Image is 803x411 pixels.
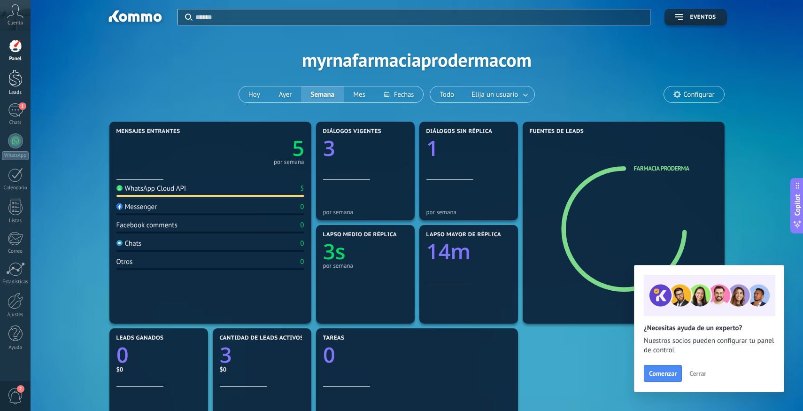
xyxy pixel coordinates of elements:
[220,335,304,341] span: Cantidad de leads activos
[323,335,345,341] span: Tareas
[300,184,304,193] div: 5
[683,91,714,99] span: Configurar
[426,237,471,266] text: 14m
[116,240,123,246] img: Chats
[685,366,710,380] button: Cerrar
[220,341,304,369] a: 3
[644,324,774,333] h2: ¿Necesitas ayuda de un experto?
[300,257,304,266] div: 0
[2,279,29,285] div: Estadísticas
[300,221,304,230] div: 0
[323,262,408,269] div: por semana
[690,14,716,21] span: Eventos
[323,134,335,163] text: 3
[2,120,29,126] div: Chats
[323,341,511,369] a: 0
[2,345,29,351] div: Ayuda
[116,341,129,369] text: 0
[426,134,439,163] text: 1
[323,341,335,369] text: 0
[664,9,726,25] button: Eventos
[426,128,493,135] span: Diálogos sin réplica
[116,221,178,230] div: Facebook comments
[375,86,423,102] button: Fechas
[116,185,123,191] img: WhatsApp Cloud API
[2,248,29,255] div: Correo
[8,20,23,26] span: Cuenta
[634,164,689,172] a: Farmacia Proderma
[644,365,682,382] button: Comenzar
[2,90,29,96] div: Leads
[644,336,774,355] span: Nuestros socios pueden configurar tu panel de control.
[220,341,232,369] text: 3
[2,56,29,62] div: Panel
[2,218,29,224] div: Listas
[426,209,511,216] div: por semana
[323,128,382,135] span: Diálogos vigentes
[300,239,304,248] div: 0
[470,88,520,101] span: Elija un usuario
[116,239,142,248] div: Chats
[689,370,706,377] span: Cerrar
[2,185,29,191] div: Calendario
[116,335,164,341] span: Leads ganados
[430,86,463,102] button: Todo
[426,232,501,238] span: Lapso mayor de réplica
[323,232,397,238] span: Lapso medio de réplica
[239,86,270,102] button: Hoy
[323,209,408,216] div: por semana
[116,203,123,209] img: Messenger
[220,365,304,373] div: $0
[292,134,304,163] text: 5
[116,128,180,135] span: Mensajes entrantes
[426,237,511,266] a: 14m
[301,86,344,102] button: Semana
[116,257,133,266] div: Otros
[2,312,29,318] div: Ajustes
[649,370,677,377] span: Comenzar
[19,102,26,110] span: 1
[344,86,375,102] button: Mes
[116,184,186,193] div: WhatsApp Cloud API
[530,128,584,135] span: Fuentes de leads
[2,151,29,160] div: WhatsApp
[116,341,201,369] a: 0
[323,237,346,266] text: 3s
[116,365,201,373] div: $0
[210,134,304,163] a: 5
[793,194,802,216] span: Copilot
[300,202,304,211] div: 0
[270,86,301,102] button: Ayer
[116,202,157,211] div: Messenger
[274,160,304,164] div: por semana
[463,86,534,102] button: Elija un usuario
[17,385,24,393] span: 2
